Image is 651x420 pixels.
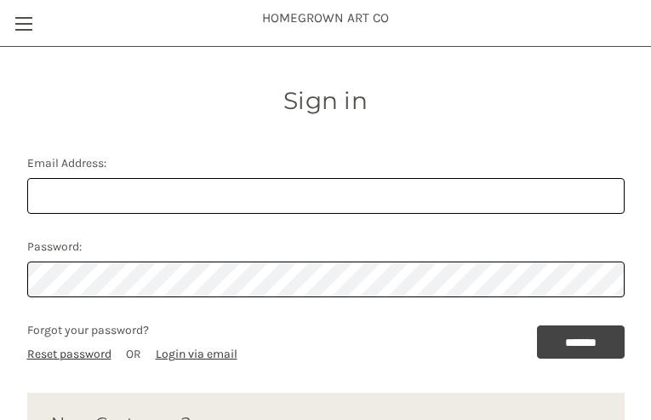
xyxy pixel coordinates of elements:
[15,23,32,25] span: Toggle menu
[27,321,237,339] p: Forgot your password?
[156,347,237,361] a: Login via email
[18,83,633,118] h1: Sign in
[27,154,625,172] label: Email Address:
[126,347,141,361] span: OR
[27,347,111,361] a: Reset password
[27,238,625,256] label: Password:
